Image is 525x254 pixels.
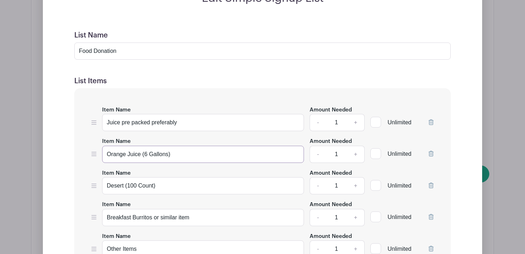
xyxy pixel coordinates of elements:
[310,169,352,178] label: Amount Needed
[310,106,352,114] label: Amount Needed
[387,246,411,252] span: Unlimited
[102,146,304,163] input: e.g. Snacks or Check-in Attendees
[387,183,411,189] span: Unlimited
[310,233,352,241] label: Amount Needed
[347,146,365,163] a: +
[310,201,352,209] label: Amount Needed
[387,151,411,157] span: Unlimited
[310,177,326,194] a: -
[74,43,451,60] input: e.g. Things or volunteers we need for the event
[102,177,304,194] input: e.g. Snacks or Check-in Attendees
[347,114,365,131] a: +
[310,138,352,146] label: Amount Needed
[74,77,451,85] h5: List Items
[102,106,131,114] label: Item Name
[387,119,411,125] span: Unlimited
[74,31,108,40] label: List Name
[102,233,131,241] label: Item Name
[102,138,131,146] label: Item Name
[102,169,131,178] label: Item Name
[347,177,365,194] a: +
[347,209,365,226] a: +
[102,209,304,226] input: e.g. Snacks or Check-in Attendees
[102,114,304,131] input: Verified by Zero Phishing
[310,114,326,131] a: -
[310,209,326,226] a: -
[102,201,131,209] label: Item Name
[310,146,326,163] a: -
[387,214,411,220] span: Unlimited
